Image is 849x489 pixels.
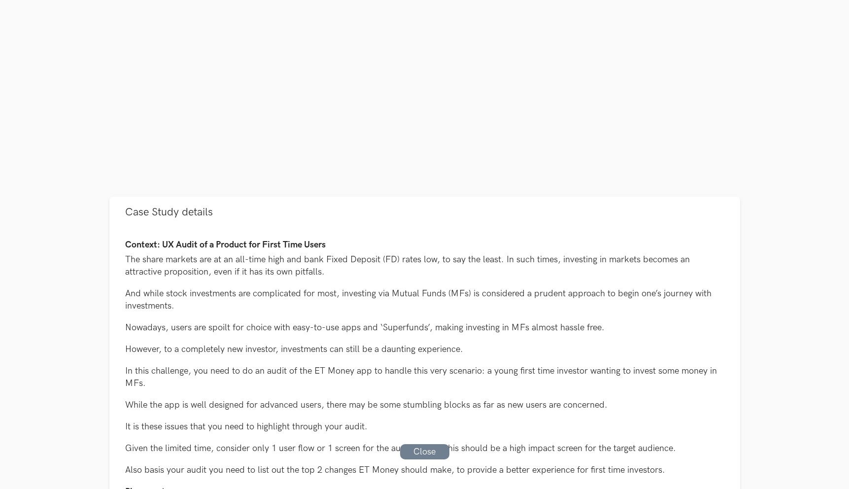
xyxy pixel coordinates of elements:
[125,442,724,454] p: Given the limited time, consider only 1 user flow or 1 screen for the audit. Ideally this should ...
[125,399,724,411] p: While the app is well designed for advanced users, there may be some stumbling blocks as far as n...
[109,197,740,228] button: Case Study details
[125,464,724,476] p: Also basis your audit you need to list out the top 2 changes ET Money should make, to provide a b...
[125,343,724,355] p: However, to a completely new investor, investments can still be a daunting experience.
[125,240,724,250] h4: Context: UX Audit of a Product for First Time Users
[125,287,724,312] p: And while stock investments are complicated for most, investing via Mutual Funds (MFs) is conside...
[125,253,724,278] p: The share markets are at an all-time high and bank Fixed Deposit (FD) rates low, to say the least...
[125,206,213,219] span: Case Study details
[125,365,724,389] p: In this challenge, you need to do an audit of the ET Money app to handle this very scenario: a yo...
[400,444,449,459] a: Close
[125,321,724,334] p: Nowadays, users are spoilt for choice with easy-to-use apps and ‘Superfunds’, making investing in...
[125,420,724,433] p: It is these issues that you need to highlight through your audit.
